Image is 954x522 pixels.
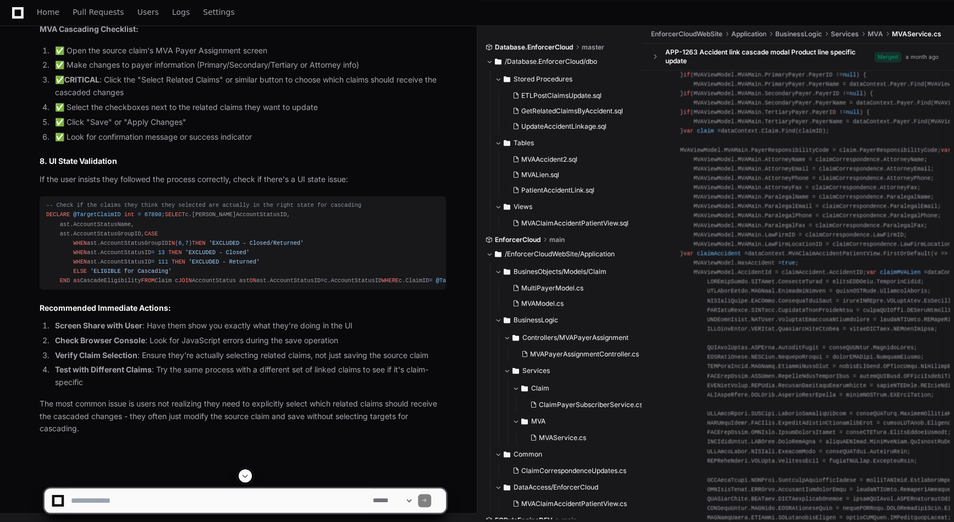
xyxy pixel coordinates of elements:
li: : Ensure they're actually selecting related claims, not just saving the source claim [52,349,446,361]
span: = [321,277,324,283]
svg: Directory [495,248,501,261]
span: WHERE [382,277,399,283]
h2: Recommended Immediate Actions: [40,302,446,313]
span: Tables [514,139,534,147]
svg: Directory [504,448,510,461]
span: MVAService.cs [891,30,941,39]
span: claimAccident [697,250,741,257]
span: BusinessLogic [514,316,558,325]
div: ; c.[PERSON_NAME]AccountStatusID, ast.AccountStatusName, ast.AccountStatusGroupID, ast.AccountSta... [46,200,439,285]
button: ClaimCorrespondenceUpdates.cs [508,463,636,479]
span: claim [697,128,714,134]
li: ✅ Click "Save" or "Apply Changes" [52,116,446,128]
span: Users [137,9,159,15]
button: /Database.EnforcerCloud/dbo [486,53,634,70]
button: Views [495,198,635,216]
span: BusinesObjects/Models/Claim [514,267,606,276]
button: BusinesObjects/Models/Claim [495,263,643,281]
span: 'EXCLUDED - Closed/Returned' [209,239,304,246]
span: THEN [192,239,206,246]
button: Common [495,446,643,463]
span: 6 [178,239,181,246]
span: END [60,277,70,283]
span: CASE [145,230,158,237]
span: MultiPayerModel.cs [521,284,583,293]
span: /Database.EnforcerCloud/dbo [505,57,597,66]
span: as [73,277,80,283]
strong: Test with Different Claims [55,364,152,373]
button: GetRelatedClaimsByAccident.sql [508,103,628,119]
span: BusinessLogic [775,30,821,39]
button: PatientAccidentLink.sql [508,183,628,198]
svg: Directory [512,331,519,344]
span: Views [514,202,532,211]
li: : Have them show you exactly what they're doing in the UI [52,319,446,332]
span: -- Check if the claims they think they selected are actually in the right state for cascading [46,201,361,208]
span: if [683,109,690,116]
span: master [582,43,604,52]
span: null [850,90,863,97]
h2: 8. UI State Validation [40,155,446,166]
span: 13 [158,249,164,255]
span: null [846,109,860,116]
span: = [137,211,141,217]
button: /EnforcerCloudWebSite/Application [486,245,634,263]
span: WHEN [73,239,87,246]
span: = [717,128,720,134]
span: THEN [168,249,182,255]
button: MVAService.cs [526,430,643,446]
span: THEN [172,258,185,265]
span: int [124,211,134,217]
span: @TargetClaimID [73,211,120,217]
span: var [941,147,951,153]
span: ClaimPayerSubscriberService.cs [539,400,643,409]
span: MVAModel.cs [521,299,564,308]
li: : Look for JavaScript errors during the save operation [52,334,446,347]
span: EnforcerCloud [495,235,541,244]
span: = [745,250,748,257]
li: : Try the same process with a different set of linked claims to see if it's claim-specific [52,363,446,388]
span: = [429,277,432,283]
span: WHEN [73,258,87,265]
span: Merged [874,52,901,62]
span: Controllers/MVAPayerAssignment [522,333,628,342]
span: /EnforcerCloudWebSite/Application [505,250,615,259]
span: if [683,72,690,78]
span: var [866,269,876,276]
li: ✅ Look for confirmation message or success indicator [52,130,446,143]
span: MVAService.cs [539,433,586,442]
span: claimMVALien [880,269,920,276]
span: MVA [531,417,545,426]
span: = [151,249,155,255]
span: MVAAccident2.sql [521,155,577,164]
span: MVAClaimAccidentPatientView.sql [521,219,628,228]
li: ✅ Make changes to payer information (Primary/Secondary/Tertiary or Attorney info) [52,59,446,72]
span: SELECT [165,211,185,217]
strong: CRITICAL [64,75,100,84]
span: Home [37,9,59,15]
span: var [683,250,693,257]
span: Settings [203,9,234,15]
span: MVA [867,30,883,39]
span: 67890 [145,211,162,217]
p: The most common issue is users not realizing they need to explicitly select which related claims ... [40,397,446,435]
svg: Directory [504,73,510,86]
span: if [683,90,690,97]
span: ETLPostClaimsUpdate.sql [521,91,602,100]
span: 'EXCLUDED - Closed' [185,249,250,255]
button: BusinessLogic [495,311,643,329]
li: ✅ : Click the "Select Related Claims" or similar button to choose which claims should receive the... [52,74,446,99]
span: DECLARE [46,211,70,217]
span: EnforcerCloudWebSite [650,30,722,39]
svg: Directory [495,55,501,68]
span: 111 [158,258,168,265]
button: MultiPayerModel.cs [508,281,636,296]
svg: Directory [521,382,528,395]
span: Pull Requests [73,9,124,15]
svg: Directory [512,364,519,377]
span: Stored Procedures [514,75,572,84]
span: UpdateAccidentLinkage.sql [521,122,606,131]
span: FROM [141,277,155,283]
span: Application [731,30,766,39]
button: Claim [512,380,649,397]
